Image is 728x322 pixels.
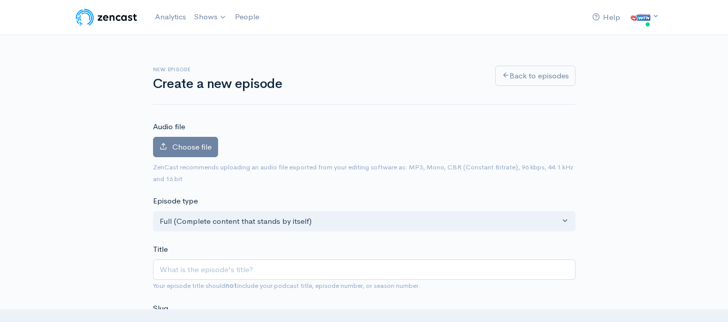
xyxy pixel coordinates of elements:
input: What is the episode's title? [153,259,575,280]
a: Help [588,7,624,28]
label: Audio file [153,121,185,133]
label: Title [153,244,168,255]
button: Full (Complete content that stands by itself) [153,211,575,232]
h1: Create a new episode [153,77,483,92]
label: Episode type [153,195,198,207]
a: Analytics [151,6,190,28]
label: Slug [153,303,168,314]
small: ZenCast recommends uploading an audio file exported from your editing software as: MP3, Mono, CBR... [153,163,573,183]
span: Choose file [172,142,211,152]
small: Your episode title should include your podcast title, episode number, or season number. [153,281,420,290]
img: ... [630,7,651,27]
img: ZenCast Logo [74,7,139,27]
div: Full (Complete content that stands by itself) [160,216,560,227]
a: Shows [190,6,231,28]
a: Back to episodes [495,66,575,86]
a: People [231,6,263,28]
h6: New episode [153,67,483,72]
strong: not [225,281,237,290]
